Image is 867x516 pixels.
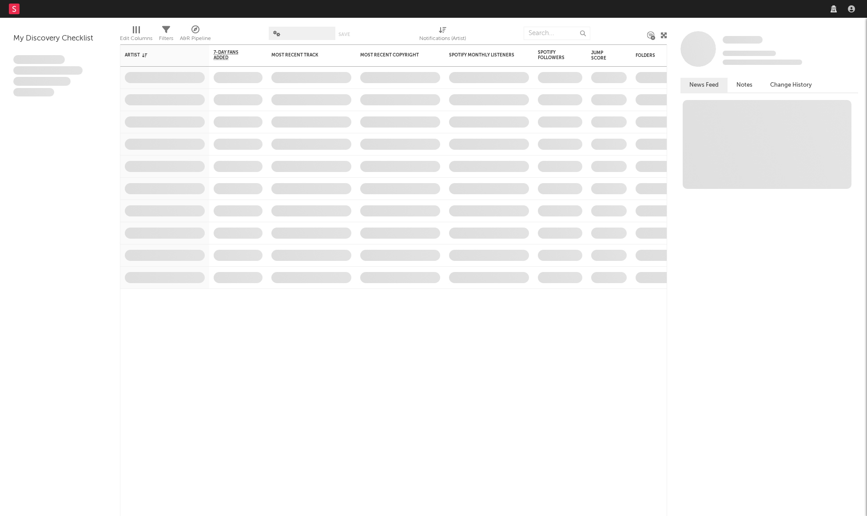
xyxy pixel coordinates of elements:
[180,33,211,44] div: A&R Pipeline
[271,52,338,58] div: Most Recent Track
[120,22,152,48] div: Edit Columns
[723,36,763,44] a: Some Artist
[13,55,65,64] span: Lorem ipsum dolor
[591,50,613,61] div: Jump Score
[419,22,466,48] div: Notifications (Artist)
[180,22,211,48] div: A&R Pipeline
[538,50,569,60] div: Spotify Followers
[728,78,761,92] button: Notes
[120,33,152,44] div: Edit Columns
[214,50,249,60] span: 7-Day Fans Added
[636,53,702,58] div: Folders
[13,66,83,75] span: Integer aliquet in purus et
[13,88,54,97] span: Aliquam viverra
[449,52,516,58] div: Spotify Monthly Listeners
[723,60,802,65] span: 0 fans last week
[524,27,590,40] input: Search...
[13,77,71,86] span: Praesent ac interdum
[125,52,191,58] div: Artist
[360,52,427,58] div: Most Recent Copyright
[723,51,776,56] span: Tracking Since: [DATE]
[419,33,466,44] div: Notifications (Artist)
[159,22,173,48] div: Filters
[13,33,107,44] div: My Discovery Checklist
[159,33,173,44] div: Filters
[338,32,350,37] button: Save
[761,78,821,92] button: Change History
[680,78,728,92] button: News Feed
